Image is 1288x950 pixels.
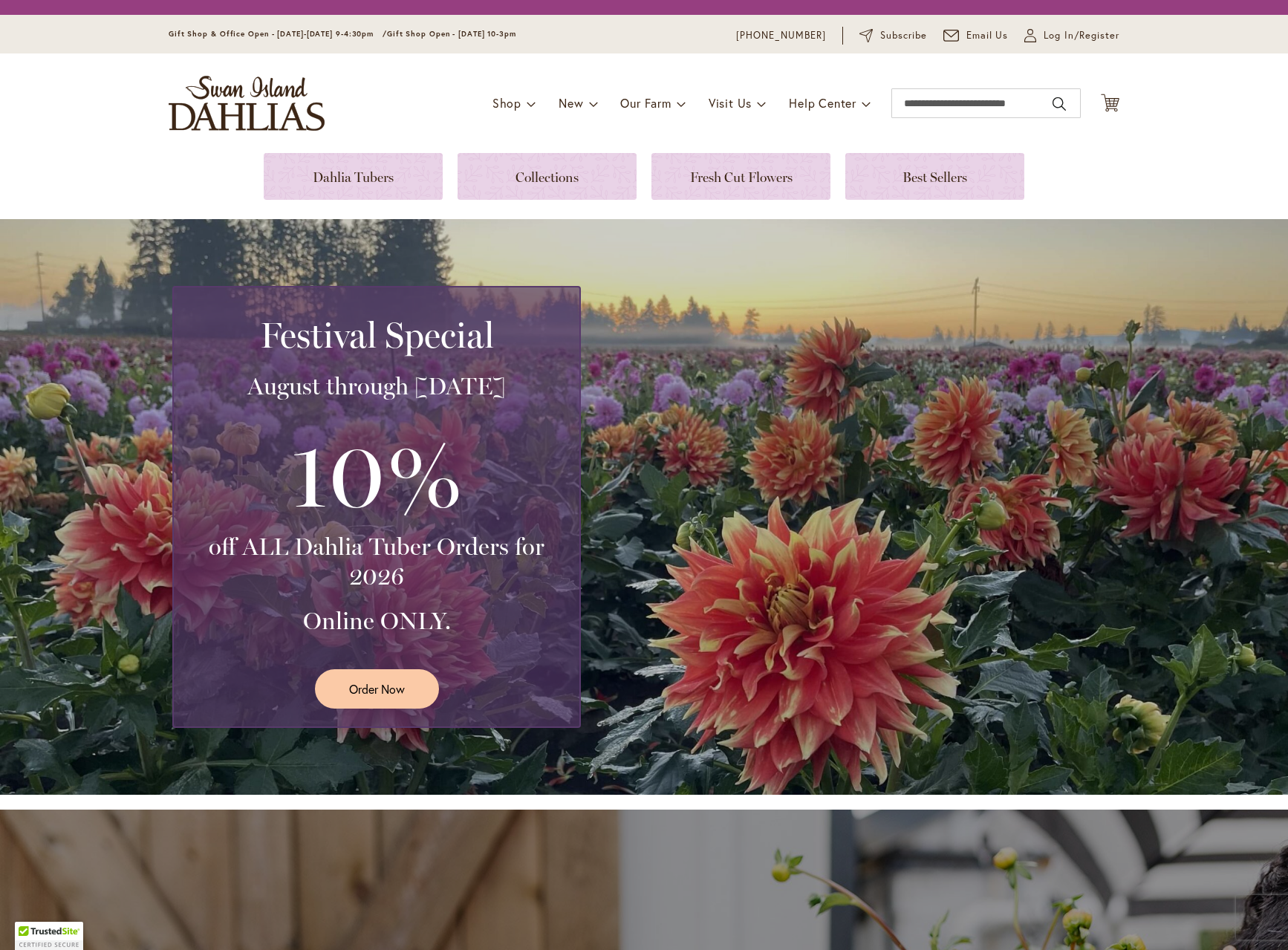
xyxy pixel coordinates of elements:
span: Log In/Register [1044,28,1119,43]
button: Search [1053,92,1066,116]
h2: Festival Special [192,314,562,356]
a: [PHONE_NUMBER] [736,28,826,43]
a: Email Us [943,28,1009,43]
h3: off ALL Dahlia Tuber Orders for 2026 [192,532,562,591]
span: Shop [492,95,521,111]
a: Order Now [315,669,439,709]
a: Subscribe [859,28,927,43]
span: Gift Shop & Office Open - [DATE]-[DATE] 9-4:30pm / [169,29,387,39]
span: Visit Us [709,95,752,111]
span: Gift Shop Open - [DATE] 10-3pm [387,29,516,39]
span: Our Farm [620,95,671,111]
h3: Online ONLY. [192,606,562,636]
span: Order Now [349,680,405,697]
span: Help Center [789,95,856,111]
h3: 10% [192,416,562,532]
a: Log In/Register [1024,28,1119,43]
span: Subscribe [880,28,927,43]
a: store logo [169,76,325,131]
span: New [559,95,583,111]
span: Email Us [966,28,1009,43]
h3: August through [DATE] [192,371,562,401]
